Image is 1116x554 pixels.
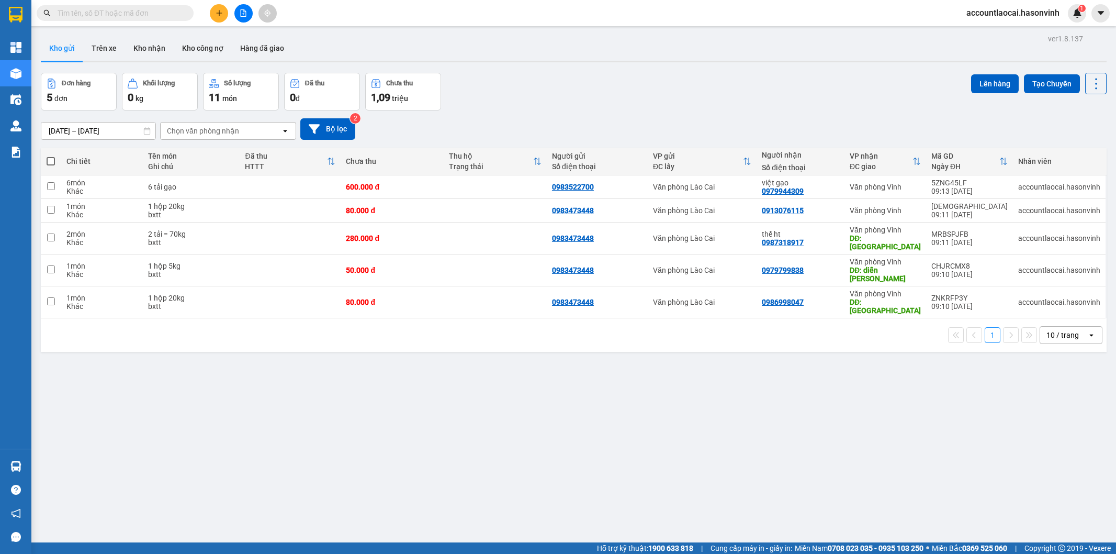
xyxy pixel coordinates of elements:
div: Khối lượng [143,80,175,87]
div: Mã GD [931,152,999,160]
span: notification [11,508,21,518]
div: 280.000 đ [346,234,438,242]
div: 0983473448 [552,298,594,306]
div: Văn phòng Vinh [850,206,921,215]
button: Đơn hàng5đơn [41,73,117,110]
div: bxtt [148,210,234,219]
div: Khác [66,187,138,195]
span: plus [216,9,223,17]
div: thế ht [762,230,839,238]
div: Văn phòng Lào Cai [653,298,751,306]
div: Khác [66,238,138,247]
button: Tạo Chuyến [1024,74,1080,93]
div: 0986998047 [762,298,804,306]
div: 2 món [66,230,138,238]
div: DĐ: hà tĩnh [850,234,921,251]
div: Văn phòng Vinh [850,290,921,298]
input: Tìm tên, số ĐT hoặc mã đơn [58,7,181,19]
button: Kho gửi [41,36,83,61]
div: 1 hộp 20kg [148,202,234,210]
button: Lên hàng [971,74,1019,93]
div: Văn phòng Lào Cai [653,234,751,242]
div: 80.000 đ [346,298,438,306]
button: Trên xe [83,36,125,61]
div: 1 hộp 5kg [148,262,234,270]
img: solution-icon [10,147,21,158]
th: Toggle SortBy [844,148,926,175]
div: 0979944309 [762,187,804,195]
span: search [43,9,51,17]
strong: 1900 633 818 [648,544,693,552]
div: 80.000 đ [346,206,438,215]
div: Chưa thu [386,80,413,87]
strong: 0708 023 035 - 0935 103 250 [828,544,923,552]
div: 6 tải gạo [148,183,234,191]
div: 1 hộp 20kg [148,294,234,302]
th: Toggle SortBy [444,148,547,175]
div: Chi tiết [66,157,138,165]
div: CHJRCMX8 [931,262,1008,270]
div: accountlaocai.hasonvinh [1018,298,1100,306]
div: Văn phòng Lào Cai [653,206,751,215]
img: icon-new-feature [1073,8,1082,18]
div: 0913076115 [762,206,804,215]
div: HTTT [245,162,327,171]
input: Select a date range. [41,123,155,139]
span: ⚪️ [926,546,929,550]
div: Văn phòng Vinh [850,258,921,266]
div: Số lượng [224,80,251,87]
div: 6 món [66,179,138,187]
sup: 1 [1078,5,1086,12]
div: VP nhận [850,152,912,160]
div: bxtt [148,270,234,279]
div: Tên món [148,152,234,160]
sup: 2 [350,113,360,124]
span: đ [296,94,300,103]
div: ĐC lấy [653,162,743,171]
div: 09:10 [DATE] [931,270,1008,279]
div: Thu hộ [449,152,533,160]
div: accountlaocai.hasonvinh [1018,234,1100,242]
span: 1,09 [371,91,390,104]
button: aim [258,4,277,23]
span: 1 [1080,5,1084,12]
div: Văn phòng Lào Cai [653,183,751,191]
div: accountlaocai.hasonvinh [1018,183,1100,191]
span: món [222,94,237,103]
div: VP gửi [653,152,743,160]
div: ver 1.8.137 [1048,33,1083,45]
div: Người nhận [762,151,839,159]
img: warehouse-icon [10,68,21,79]
svg: open [281,127,289,135]
button: file-add [234,4,253,23]
img: warehouse-icon [10,120,21,131]
button: plus [210,4,228,23]
div: 09:11 [DATE] [931,238,1008,247]
button: caret-down [1091,4,1110,23]
span: 11 [209,91,220,104]
button: Kho nhận [125,36,174,61]
div: Đơn hàng [62,80,91,87]
button: Đã thu0đ [284,73,360,110]
div: 0983473448 [552,206,594,215]
div: 09:10 [DATE] [931,302,1008,311]
div: bxtt [148,238,234,247]
span: 0 [128,91,133,104]
div: Chọn văn phòng nhận [167,126,239,136]
svg: open [1087,331,1096,339]
button: Bộ lọc [300,118,355,140]
button: 1 [985,327,1000,343]
span: triệu [392,94,408,103]
button: Số lượng11món [203,73,279,110]
span: Cung cấp máy in - giấy in: [711,542,792,554]
div: accountlaocai.hasonvinh [1018,206,1100,215]
div: 0979799838 [762,266,804,274]
img: warehouse-icon [10,461,21,472]
div: việt gạo [762,179,839,187]
span: đơn [54,94,67,103]
span: kg [136,94,143,103]
div: Ngày ĐH [931,162,999,171]
div: 2 tải = 70kg [148,230,234,238]
div: MRBSPJFB [931,230,1008,238]
div: 5ZNG45LF [931,179,1008,187]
